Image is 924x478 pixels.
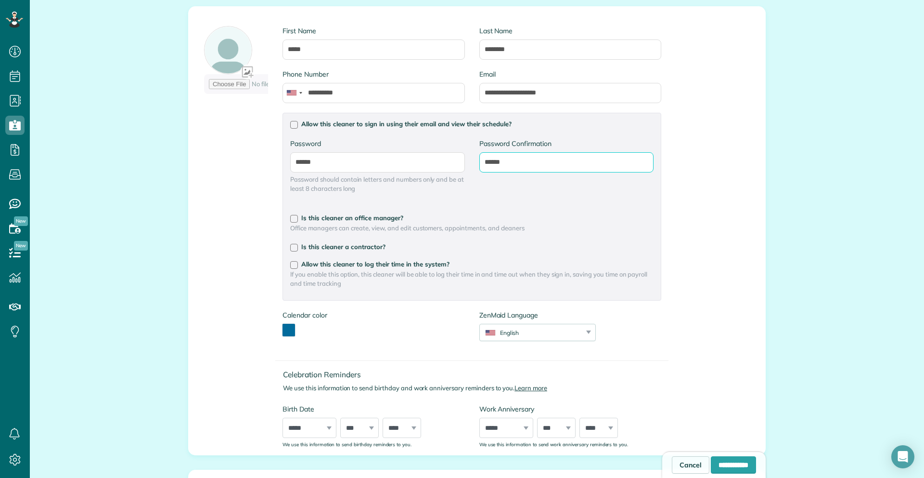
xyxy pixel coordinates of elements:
[14,216,28,226] span: New
[290,224,654,233] span: Office managers can create, view, and edit customers, appointments, and cleaners
[301,260,449,268] span: Allow this cleaner to log their time in the system?
[283,371,668,379] h4: Celebration Reminders
[301,120,512,128] span: Allow this cleaner to sign in using their email and view their schedule?
[514,384,547,392] a: Learn more
[290,270,654,288] span: If you enable this option, this cleaner will be able to log their time in and time out when they ...
[282,310,327,320] label: Calendar color
[672,456,709,474] a: Cancel
[480,329,583,337] div: English
[282,404,464,414] label: Birth Date
[479,404,661,414] label: Work Anniversary
[282,441,411,447] sub: We use this information to send birthday reminders to you.
[479,441,628,447] sub: We use this information to send work anniversary reminders to you.
[479,26,661,36] label: Last Name
[290,139,464,148] label: Password
[479,139,654,148] label: Password Confirmation
[301,243,385,251] span: Is this cleaner a contractor?
[282,69,464,79] label: Phone Number
[479,310,596,320] label: ZenMaid Language
[283,83,305,103] div: United States: +1
[301,214,403,222] span: Is this cleaner an office manager?
[479,69,661,79] label: Email
[282,324,295,336] button: toggle color picker dialog
[283,384,668,393] p: We use this information to send birthday and work anniversary reminders to you.
[891,445,914,468] div: Open Intercom Messenger
[282,26,464,36] label: First Name
[290,175,464,193] span: Password should contain letters and numbers only and be at least 8 characters long
[14,241,28,251] span: New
